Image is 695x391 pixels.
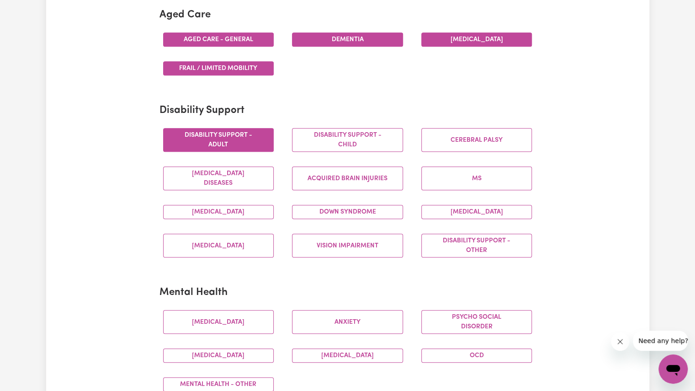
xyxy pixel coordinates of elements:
[292,32,403,47] button: Dementia
[611,332,629,351] iframe: Close message
[292,166,403,190] button: Acquired Brain Injuries
[292,310,403,334] button: Anxiety
[159,287,536,299] h2: Mental Health
[163,128,274,152] button: Disability support - Adult
[163,166,274,190] button: [MEDICAL_DATA] Diseases
[292,128,403,152] button: Disability support - Child
[633,331,688,351] iframe: Message from company
[421,166,532,190] button: MS
[159,9,536,21] h2: Aged Care
[292,234,403,257] button: Vision impairment
[163,61,274,75] button: Frail / limited mobility
[292,348,403,363] button: [MEDICAL_DATA]
[421,310,532,334] button: Psycho social disorder
[163,310,274,334] button: [MEDICAL_DATA]
[163,205,274,219] button: [MEDICAL_DATA]
[421,128,532,152] button: Cerebral Palsy
[163,32,274,47] button: Aged care - General
[421,348,532,363] button: OCD
[421,32,532,47] button: [MEDICAL_DATA]
[421,234,532,257] button: Disability support - Other
[163,348,274,363] button: [MEDICAL_DATA]
[292,205,403,219] button: Down syndrome
[421,205,532,219] button: [MEDICAL_DATA]
[159,105,536,117] h2: Disability Support
[163,234,274,257] button: [MEDICAL_DATA]
[658,354,688,384] iframe: Button to launch messaging window
[5,6,55,14] span: Need any help?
